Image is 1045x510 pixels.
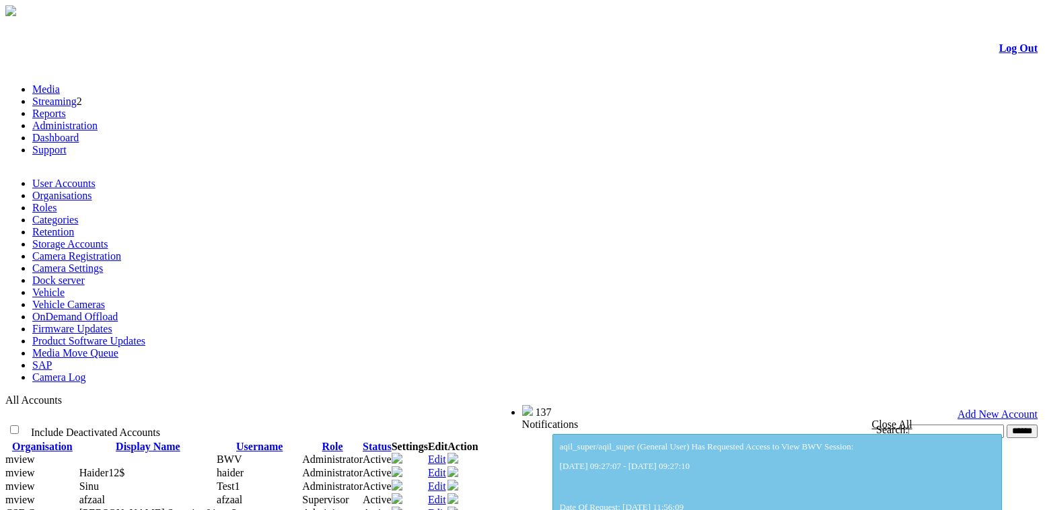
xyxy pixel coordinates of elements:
[32,275,85,286] a: Dock server
[392,441,428,453] th: Settings
[872,418,912,430] a: Close All
[79,480,99,492] span: Contact Method: SMS and Email
[77,96,82,107] span: 2
[302,466,363,480] td: Administrator
[302,493,363,507] td: Supervisor
[522,405,533,416] img: bell25.png
[32,262,103,274] a: Camera Settings
[217,494,242,505] span: afzaal
[5,480,35,492] span: mview
[5,394,62,406] span: All Accounts
[536,406,552,418] span: 137
[32,359,52,371] a: SAP
[32,132,79,143] a: Dashboard
[392,493,402,504] img: camera24.png
[32,287,65,298] a: Vehicle
[363,480,392,493] td: Active
[32,178,96,189] a: User Accounts
[5,467,35,478] span: mview
[522,418,1011,431] div: Notifications
[32,190,92,201] a: Organisations
[398,406,495,416] span: Welcome, - (Administrator)
[363,441,392,452] a: Status
[32,96,77,107] a: Streaming
[5,494,35,505] span: mview
[560,461,995,472] p: [DATE] 09:27:07 - [DATE] 09:27:10
[32,108,66,119] a: Reports
[32,299,105,310] a: Vehicle Cameras
[32,347,118,359] a: Media Move Queue
[32,226,74,238] a: Retention
[999,42,1038,54] a: Log Out
[79,494,105,505] span: Contact Method: SMS and Email
[217,480,240,492] span: Test1
[32,238,108,250] a: Storage Accounts
[392,480,402,490] img: camera24.png
[32,335,145,347] a: Product Software Updates
[217,453,242,465] span: BWV
[32,144,67,155] a: Support
[363,466,392,480] td: Active
[32,371,86,383] a: Camera Log
[363,453,392,466] td: Active
[32,323,112,334] a: Firmware Updates
[236,441,283,452] a: Username
[116,441,180,452] a: Display Name
[31,427,160,438] span: Include Deactivated Accounts
[5,5,16,16] img: arrow-3.png
[363,493,392,507] td: Active
[302,453,363,466] td: Administrator
[32,120,98,131] a: Administration
[5,453,35,465] span: mview
[12,441,73,452] a: Organisation
[302,480,363,493] td: Administrator
[32,250,121,262] a: Camera Registration
[217,467,244,478] span: haider
[392,466,402,477] img: camera24.png
[79,467,125,478] span: Contact Method: None
[32,83,60,95] a: Media
[32,311,118,322] a: OnDemand Offload
[392,453,402,464] img: camera24.png
[32,202,57,213] a: Roles
[322,441,343,452] a: Role
[32,214,78,225] a: Categories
